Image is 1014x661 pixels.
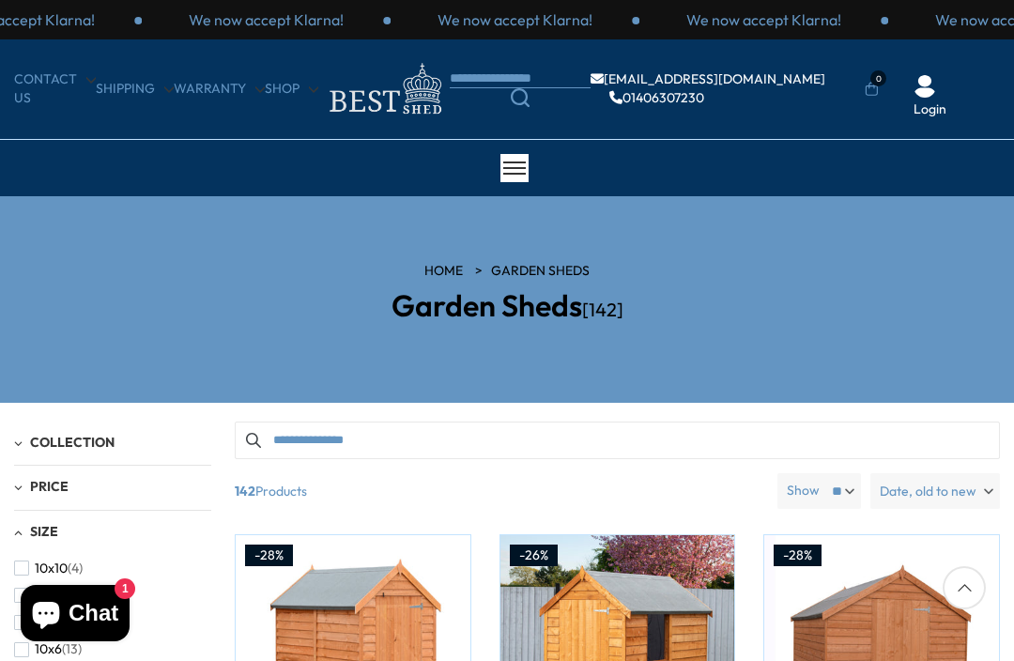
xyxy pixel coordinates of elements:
span: Collection [30,434,115,451]
span: 10x10 [35,561,68,576]
img: User Icon [914,75,936,98]
span: 10x6 [35,641,62,657]
span: [142] [582,298,623,321]
a: 0 [865,80,879,99]
span: 0 [870,70,886,86]
a: CONTACT US [14,70,96,107]
p: We now accept Klarna! [686,9,841,30]
span: (4) [68,561,83,576]
a: Shipping [96,80,174,99]
div: 1 / 3 [142,9,391,30]
div: -28% [245,545,293,567]
div: -26% [510,545,558,567]
img: logo [318,58,450,119]
button: 10x15 [14,582,82,609]
a: Search [450,88,591,107]
inbox-online-store-chat: Shopify online store chat [15,585,135,646]
div: 3 / 3 [639,9,888,30]
p: We now accept Klarna! [438,9,592,30]
span: Size [30,523,58,540]
a: Shop [265,80,318,99]
a: 01406307230 [609,91,704,104]
a: Login [914,100,946,119]
button: 10x10 [14,555,83,582]
span: Price [30,478,69,495]
span: Date, old to new [880,473,976,509]
div: 2 / 3 [391,9,639,30]
div: -28% [774,545,822,567]
a: Warranty [174,80,265,99]
a: Garden Sheds [491,262,590,281]
p: We now accept Klarna! [189,9,344,30]
button: 10x20 [14,609,85,637]
span: Products [227,473,770,509]
a: [EMAIL_ADDRESS][DOMAIN_NAME] [591,72,825,85]
label: Date, old to new [870,473,1000,509]
label: Show [787,482,820,500]
span: (13) [62,641,82,657]
h2: Garden Sheds [268,289,746,322]
b: 142 [235,473,255,509]
input: Search products [235,422,1000,459]
a: HOME [424,262,463,281]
